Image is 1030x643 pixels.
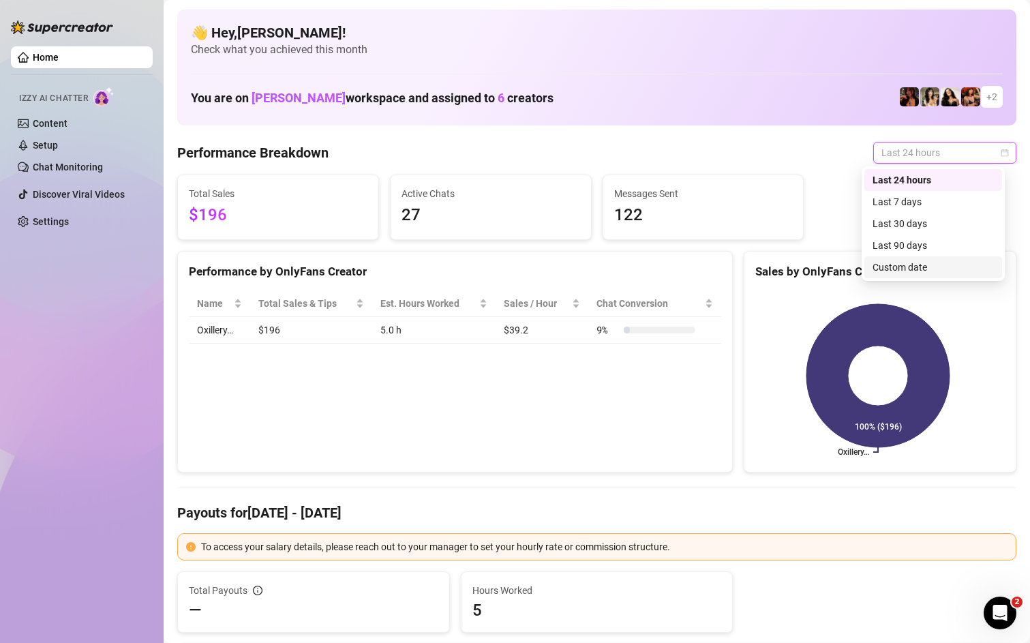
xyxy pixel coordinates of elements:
[189,583,247,598] span: Total Payouts
[755,263,1005,281] div: Sales by OnlyFans Creator
[33,52,59,63] a: Home
[33,162,103,173] a: Chat Monitoring
[864,213,1002,235] div: Last 30 days
[33,216,69,227] a: Settings
[920,87,939,106] img: Candylion
[498,91,504,105] span: 6
[258,296,353,311] span: Total Sales & Tips
[177,503,1016,522] h4: Payouts for [DATE] - [DATE]
[380,296,476,311] div: Est. Hours Worked
[986,89,997,104] span: + 2
[614,203,793,228] span: 122
[177,143,329,162] h4: Performance Breakdown
[93,87,115,106] img: AI Chatter
[19,92,88,105] span: Izzy AI Chatter
[873,194,994,209] div: Last 7 days
[191,42,1003,57] span: Check what you achieved this month
[941,87,960,106] img: mads
[838,447,869,457] text: Oxillery…
[961,87,980,106] img: Oxillery
[588,290,721,317] th: Chat Conversion
[189,186,367,201] span: Total Sales
[1012,597,1023,608] span: 2
[189,263,721,281] div: Performance by OnlyFans Creator
[873,238,994,253] div: Last 90 days
[402,203,580,228] span: 27
[250,290,372,317] th: Total Sales & Tips
[189,599,202,621] span: —
[881,143,1008,163] span: Last 24 hours
[596,296,702,311] span: Chat Conversion
[873,260,994,275] div: Custom date
[252,91,346,105] span: [PERSON_NAME]
[191,23,1003,42] h4: 👋 Hey, [PERSON_NAME] !
[189,203,367,228] span: $196
[864,256,1002,278] div: Custom date
[472,583,722,598] span: Hours Worked
[186,542,196,552] span: exclamation-circle
[873,173,994,188] div: Last 24 hours
[864,235,1002,256] div: Last 90 days
[873,216,994,231] div: Last 30 days
[504,296,569,311] span: Sales / Hour
[33,189,125,200] a: Discover Viral Videos
[1001,149,1009,157] span: calendar
[189,290,250,317] th: Name
[614,186,793,201] span: Messages Sent
[596,323,618,338] span: 9 %
[250,317,372,344] td: $196
[33,140,58,151] a: Setup
[197,296,231,311] span: Name
[191,91,554,106] h1: You are on workspace and assigned to creators
[253,586,262,595] span: info-circle
[372,317,495,344] td: 5.0 h
[11,20,113,34] img: logo-BBDzfeDw.svg
[984,597,1016,629] iframe: Intercom live chat
[496,290,588,317] th: Sales / Hour
[496,317,588,344] td: $39.2
[189,317,250,344] td: Oxillery…
[472,599,722,621] span: 5
[402,186,580,201] span: Active Chats
[900,87,919,106] img: steph
[33,118,67,129] a: Content
[864,169,1002,191] div: Last 24 hours
[201,539,1008,554] div: To access your salary details, please reach out to your manager to set your hourly rate or commis...
[864,191,1002,213] div: Last 7 days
